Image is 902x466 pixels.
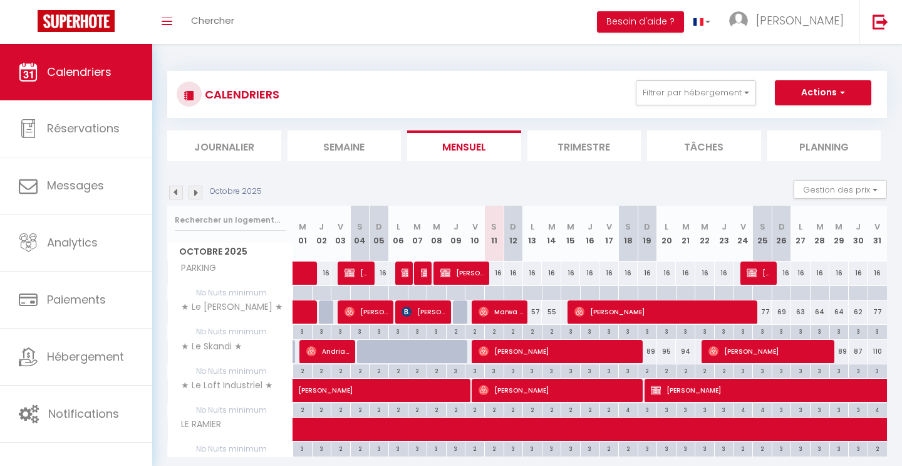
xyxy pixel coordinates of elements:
div: 3 [389,325,408,337]
div: 87 [849,340,868,363]
button: Filtrer par hébergement [636,80,756,105]
div: 16 [599,262,619,285]
div: 2 [465,442,484,454]
th: 03 [331,206,351,262]
div: 3 [753,325,772,337]
abbr: S [357,221,363,233]
div: 2 [447,403,465,415]
div: 2 [313,403,331,415]
div: 16 [561,262,581,285]
li: Semaine [288,130,402,161]
div: 2 [734,442,753,454]
div: 3 [676,325,695,337]
div: 3 [791,364,810,376]
abbr: J [722,221,727,233]
div: 3 [734,364,753,376]
abbr: V [874,221,880,233]
div: 16 [504,262,523,285]
div: 2 [351,364,370,376]
span: ★ Le Skandi ★ [170,340,246,354]
div: 3 [772,403,791,415]
div: 3 [485,364,504,376]
span: Calendriers [47,64,111,80]
abbr: M [413,221,421,233]
a: [PERSON_NAME] [293,379,313,403]
div: 3 [791,325,810,337]
div: 2 [753,442,772,454]
div: 89 [829,340,849,363]
div: 2 [331,364,350,376]
th: 11 [484,206,504,262]
abbr: M [682,221,690,233]
abbr: L [799,221,802,233]
div: 69 [772,300,791,324]
div: 3 [811,442,829,454]
div: 3 [581,325,599,337]
div: 3 [657,325,676,337]
div: 3 [830,403,849,415]
span: [PERSON_NAME] [402,261,408,285]
div: 64 [811,300,830,324]
div: 2 [523,325,542,337]
div: 3 [849,325,868,337]
div: 16 [791,262,811,285]
div: 3 [772,325,791,337]
th: 20 [657,206,676,262]
div: 89 [638,340,657,363]
th: 15 [561,206,581,262]
button: Besoin d'aide ? [597,11,684,33]
span: Analytics [47,235,98,250]
div: 3 [504,364,523,376]
div: 2 [408,364,427,376]
abbr: M [433,221,440,233]
span: Andrian Barbascumpa [306,339,351,363]
div: 3 [581,364,599,376]
th: 02 [312,206,331,262]
div: 2 [868,442,887,454]
div: 2 [389,364,408,376]
div: 2 [523,403,542,415]
div: 16 [484,262,504,285]
div: 63 [791,300,811,324]
div: 16 [580,262,599,285]
div: 3 [638,403,657,415]
span: [PERSON_NAME] [345,300,390,324]
span: [PERSON_NAME] [756,13,844,28]
abbr: M [816,221,824,233]
div: 16 [542,262,561,285]
li: Tâches [647,130,761,161]
span: [PERSON_NAME] [421,261,427,285]
div: 2 [542,325,561,337]
th: 21 [676,206,695,262]
div: 16 [523,262,542,285]
abbr: V [740,221,746,233]
span: Nb Nuits minimum [168,325,293,339]
input: Rechercher un logement... [175,209,286,231]
div: 3 [638,325,657,337]
span: Nb Nuits minimum [168,403,293,417]
div: 3 [695,325,714,337]
span: Marwa Mom [479,300,524,324]
button: Actions [775,80,871,105]
div: 16 [619,262,638,285]
div: 2 [331,442,350,454]
th: 23 [715,206,734,262]
abbr: M [299,221,306,233]
th: 08 [427,206,447,262]
div: 2 [600,442,619,454]
th: 01 [293,206,313,262]
th: 22 [695,206,715,262]
p: Octobre 2025 [210,186,262,198]
abbr: S [760,221,765,233]
div: 3 [715,325,734,337]
button: Gestion des prix [794,180,887,199]
div: 3 [868,325,887,337]
div: 2 [485,325,504,337]
div: 2 [504,403,523,415]
div: 3 [600,364,619,376]
div: 3 [465,364,484,376]
span: Chercher [191,14,234,27]
div: 55 [542,300,561,324]
div: 3 [811,364,829,376]
div: 3 [561,364,580,376]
